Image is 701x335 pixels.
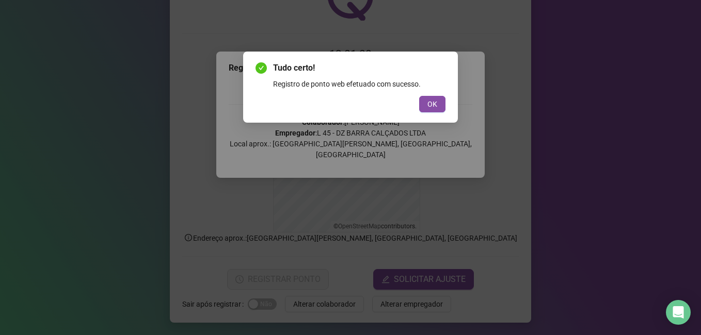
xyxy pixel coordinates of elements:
[427,98,437,110] span: OK
[273,78,445,90] div: Registro de ponto web efetuado com sucesso.
[273,62,445,74] span: Tudo certo!
[256,62,267,74] span: check-circle
[666,300,691,325] div: Open Intercom Messenger
[419,96,445,112] button: OK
